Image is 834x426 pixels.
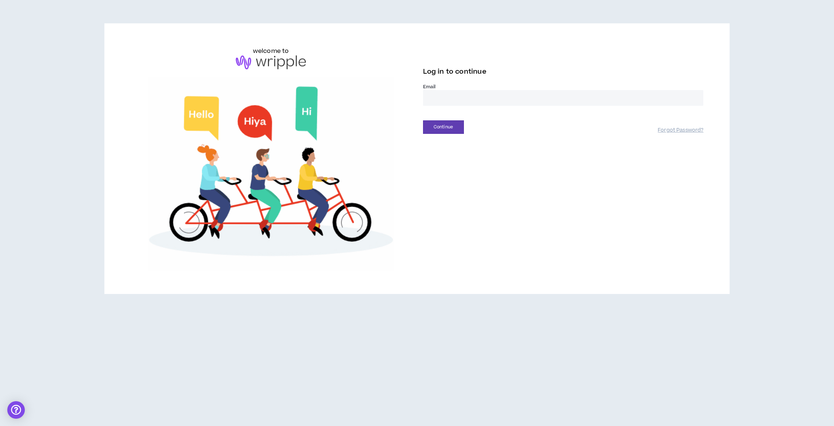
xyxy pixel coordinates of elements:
[7,401,25,419] div: Open Intercom Messenger
[423,84,704,90] label: Email
[658,127,703,134] a: Forgot Password?
[253,47,289,55] h6: welcome to
[423,67,487,76] span: Log in to continue
[131,77,411,271] img: Welcome to Wripple
[423,120,464,134] button: Continue
[236,55,306,69] img: logo-brand.png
